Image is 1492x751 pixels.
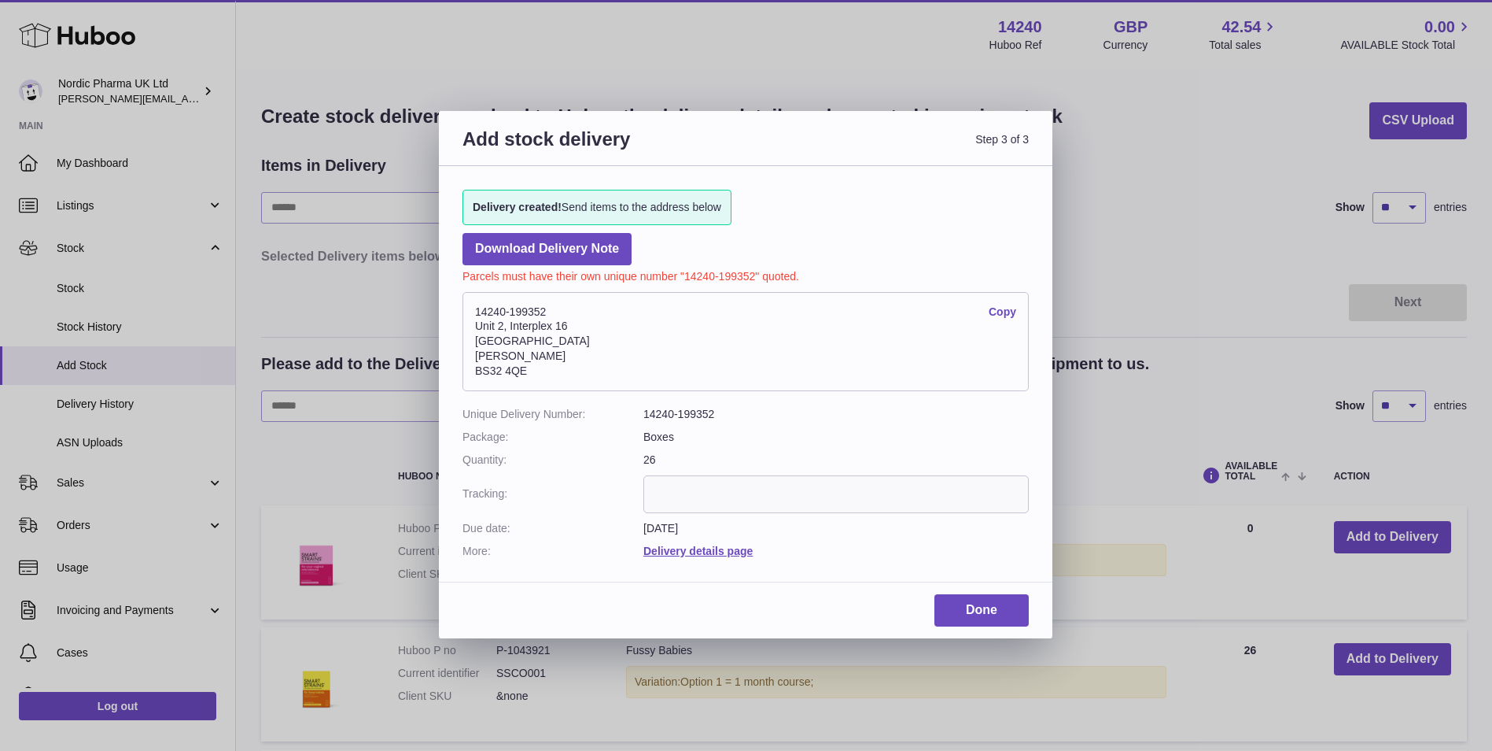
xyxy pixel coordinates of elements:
[462,407,643,422] dt: Unique Delivery Number:
[462,265,1029,284] p: Parcels must have their own unique number "14240-199352" quoted.
[462,453,643,468] dt: Quantity:
[643,453,1029,468] dd: 26
[462,127,746,170] h3: Add stock delivery
[462,233,632,265] a: Download Delivery Note
[462,544,643,559] dt: More:
[643,430,1029,445] dd: Boxes
[462,521,643,536] dt: Due date:
[643,407,1029,422] dd: 14240-199352
[462,292,1029,391] address: 14240-199352 Unit 2, Interplex 16 [GEOGRAPHIC_DATA] [PERSON_NAME] BS32 4QE
[989,305,1016,320] a: Copy
[643,545,753,557] a: Delivery details page
[643,521,1029,536] dd: [DATE]
[462,430,643,445] dt: Package:
[746,127,1029,170] span: Step 3 of 3
[473,201,562,213] strong: Delivery created!
[934,594,1029,627] a: Done
[462,475,643,513] dt: Tracking:
[473,200,721,215] span: Send items to the address below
